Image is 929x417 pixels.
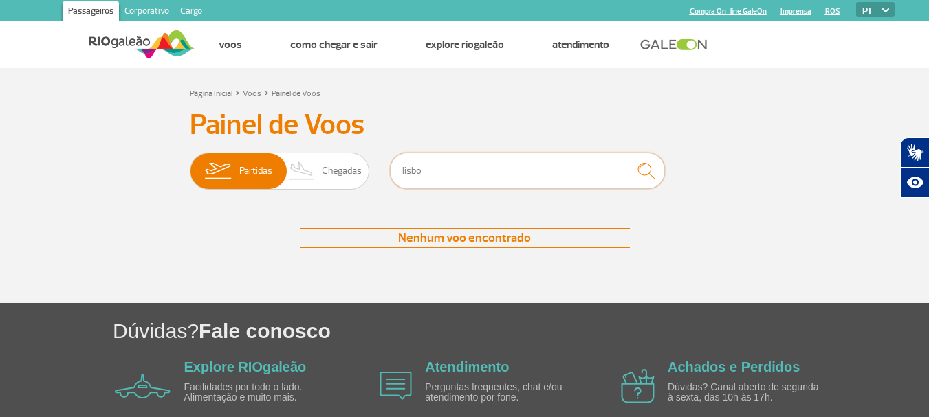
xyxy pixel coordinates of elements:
a: > [264,84,269,100]
a: Explore RIOgaleão [426,38,504,52]
a: Achados e Perdidos [668,359,800,374]
a: Corporativo [119,1,175,23]
h3: Painel de Voos [190,108,740,142]
span: Fale conosco [199,319,331,342]
a: Explore RIOgaleão [184,359,307,374]
img: airplane icon [380,372,412,400]
span: Partidas [239,153,272,189]
img: slider-embarque [196,153,239,189]
button: Abrir tradutor de língua de sinais. [900,137,929,168]
div: Nenhum voo encontrado [300,228,630,248]
a: Voos [243,89,261,99]
div: Plugin de acessibilidade da Hand Talk. [900,137,929,198]
input: Voo, cidade ou cia aérea [390,153,665,189]
a: RQS [825,7,840,16]
a: Passageiros [63,1,119,23]
a: Imprensa [780,7,811,16]
button: Abrir recursos assistivos. [900,168,929,198]
a: > [235,84,240,100]
p: Facilidades por todo o lado. Alimentação e muito mais. [184,382,342,403]
a: Como chegar e sair [290,38,378,52]
a: Atendimento [425,359,509,374]
img: airplane icon [621,369,655,403]
a: Compra On-line GaleOn [690,7,767,16]
a: Voos [219,38,242,52]
p: Perguntas frequentes, chat e/ou atendimento por fone. [425,382,583,403]
a: Página Inicial [190,89,232,99]
a: Cargo [175,1,208,23]
h1: Dúvidas? [113,317,929,345]
img: airplane icon [115,374,171,398]
p: Dúvidas? Canal aberto de segunda à sexta, das 10h às 17h. [668,382,826,403]
a: Atendimento [552,38,609,52]
span: Chegadas [322,153,362,189]
a: Painel de Voos [272,89,320,99]
img: slider-desembarque [282,153,323,189]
